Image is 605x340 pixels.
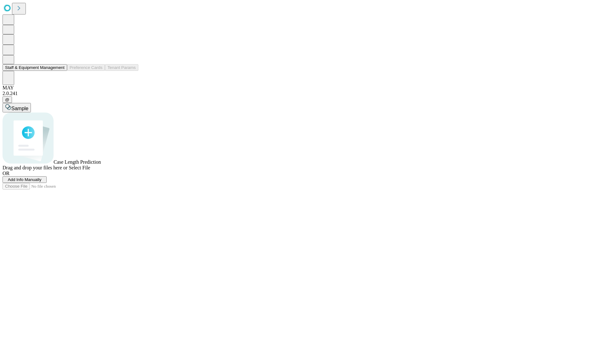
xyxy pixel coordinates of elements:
span: Drag and drop your files here or [3,165,67,170]
button: Tenant Params [105,64,138,71]
span: OR [3,171,9,176]
span: Case Length Prediction [54,159,101,165]
button: Staff & Equipment Management [3,64,67,71]
span: Add Info Manually [8,177,42,182]
div: 2.0.241 [3,91,602,96]
button: Sample [3,103,31,112]
div: MAY [3,85,602,91]
button: Preference Cards [67,64,105,71]
button: Add Info Manually [3,176,47,183]
span: Select File [69,165,90,170]
button: @ [3,96,12,103]
span: @ [5,97,9,102]
span: Sample [11,106,28,111]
